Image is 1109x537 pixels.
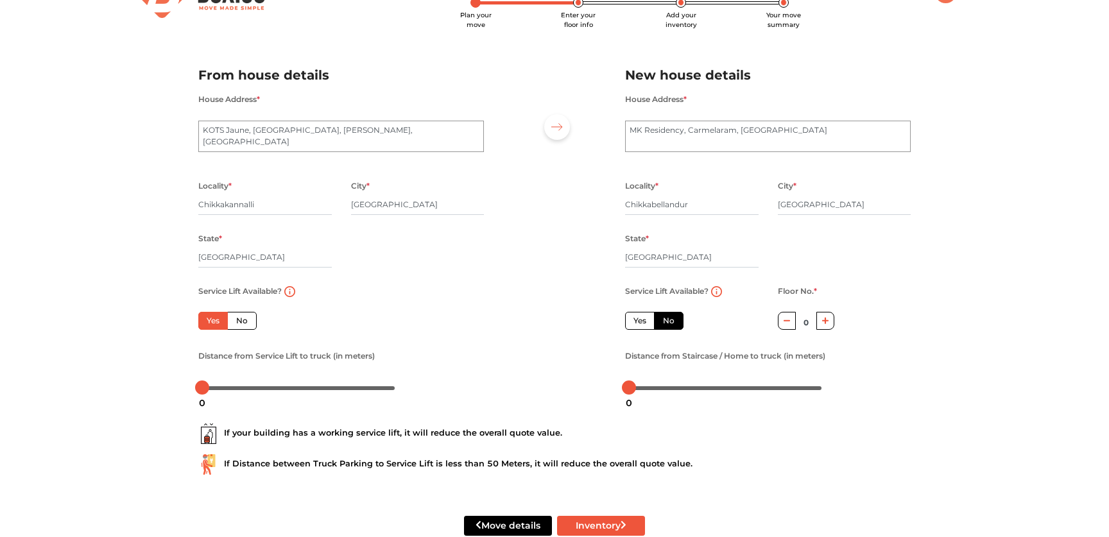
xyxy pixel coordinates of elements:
label: Locality [625,178,658,194]
h2: New house details [625,65,911,86]
label: Distance from Staircase / Home to truck (in meters) [625,348,825,364]
img: ... [198,423,219,444]
h2: From house details [198,65,484,86]
label: State [625,230,649,247]
label: House Address [198,91,260,108]
label: No [654,312,683,330]
label: Floor No. [778,283,817,300]
div: If Distance between Truck Parking to Service Lift is less than 50 Meters, it will reduce the over... [198,454,911,475]
textarea: MK Residency, Carmelaram, [GEOGRAPHIC_DATA] [625,121,911,153]
button: Move details [464,516,552,536]
label: State [198,230,222,247]
div: 0 [621,392,637,414]
label: Locality [198,178,232,194]
span: Add your inventory [666,11,697,29]
span: Enter your floor info [561,11,596,29]
span: Your move summary [766,11,801,29]
label: Yes [198,312,228,330]
button: Inventory [557,516,645,536]
label: Distance from Service Lift to truck (in meters) [198,348,375,364]
label: City [778,178,796,194]
label: No [227,312,257,330]
label: Service Lift Available? [198,283,282,300]
label: House Address [625,91,687,108]
div: 0 [194,392,211,414]
div: If your building has a working service lift, it will reduce the overall quote value. [198,423,911,444]
textarea: KOTS Jaune, [GEOGRAPHIC_DATA], [PERSON_NAME], [GEOGRAPHIC_DATA] [198,121,484,153]
label: City [351,178,370,194]
label: Yes [625,312,655,330]
img: ... [198,454,219,475]
label: Service Lift Available? [625,283,709,300]
span: Plan your move [460,11,492,29]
